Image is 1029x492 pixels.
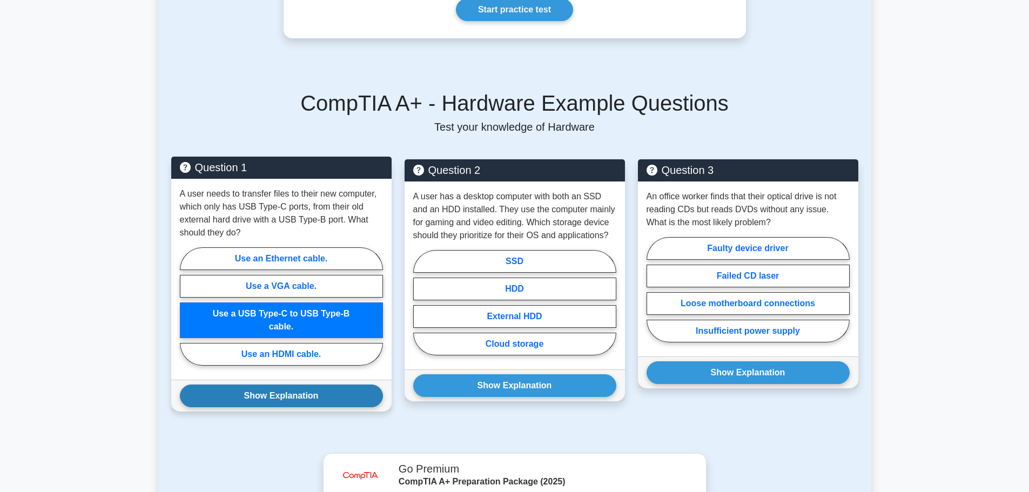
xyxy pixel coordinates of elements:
h5: Question 3 [647,164,850,177]
h5: Question 2 [413,164,616,177]
label: Use a VGA cable. [180,275,383,298]
label: Use an Ethernet cable. [180,247,383,270]
p: A user needs to transfer files to their new computer, which only has USB Type-C ports, from their... [180,187,383,239]
button: Show Explanation [647,361,850,384]
p: A user has a desktop computer with both an SSD and an HDD installed. They use the computer mainly... [413,190,616,242]
h5: CompTIA A+ - Hardware Example Questions [171,90,858,116]
p: An office worker finds that their optical drive is not reading CDs but reads DVDs without any iss... [647,190,850,229]
label: External HDD [413,305,616,328]
h5: Question 1 [180,161,383,174]
label: Faulty device driver [647,237,850,260]
label: Loose motherboard connections [647,292,850,315]
label: Use an HDMI cable. [180,343,383,366]
label: Cloud storage [413,333,616,355]
button: Show Explanation [413,374,616,397]
label: Failed CD laser [647,265,850,287]
label: SSD [413,250,616,273]
label: Insufficient power supply [647,320,850,342]
label: Use a USB Type-C to USB Type-B cable. [180,302,383,338]
label: HDD [413,278,616,300]
p: Test your knowledge of Hardware [171,120,858,133]
button: Show Explanation [180,385,383,407]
